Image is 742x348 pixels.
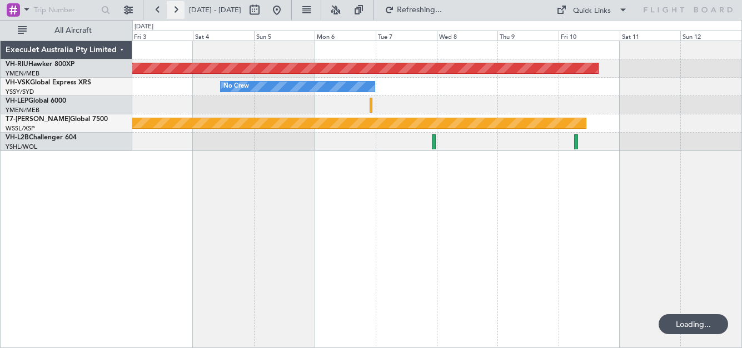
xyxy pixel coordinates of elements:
a: VH-L2BChallenger 604 [6,134,77,141]
a: YMEN/MEB [6,106,39,114]
div: Fri 10 [559,31,620,41]
div: No Crew [223,78,249,95]
div: Fri 3 [132,31,193,41]
span: VH-VSK [6,79,30,86]
button: Quick Links [551,1,633,19]
span: VH-RIU [6,61,28,68]
div: Mon 6 [315,31,376,41]
button: Refreshing... [380,1,446,19]
div: Quick Links [573,6,611,17]
div: [DATE] [135,22,153,32]
span: Refreshing... [396,6,443,14]
div: Sun 12 [680,31,741,41]
div: Loading... [659,314,728,334]
input: Trip Number [34,2,98,18]
a: YSSY/SYD [6,88,34,96]
a: VH-RIUHawker 800XP [6,61,74,68]
a: YMEN/MEB [6,69,39,78]
button: All Aircraft [12,22,121,39]
a: WSSL/XSP [6,124,35,133]
div: Wed 8 [437,31,498,41]
span: All Aircraft [29,27,117,34]
a: VH-LEPGlobal 6000 [6,98,66,104]
div: Thu 9 [497,31,559,41]
div: Sat 11 [620,31,681,41]
a: YSHL/WOL [6,143,37,151]
div: Sun 5 [254,31,315,41]
span: [DATE] - [DATE] [189,5,241,15]
div: Sat 4 [193,31,254,41]
a: VH-VSKGlobal Express XRS [6,79,91,86]
div: Tue 7 [376,31,437,41]
span: VH-LEP [6,98,28,104]
span: T7-[PERSON_NAME] [6,116,70,123]
span: VH-L2B [6,134,29,141]
a: T7-[PERSON_NAME]Global 7500 [6,116,108,123]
